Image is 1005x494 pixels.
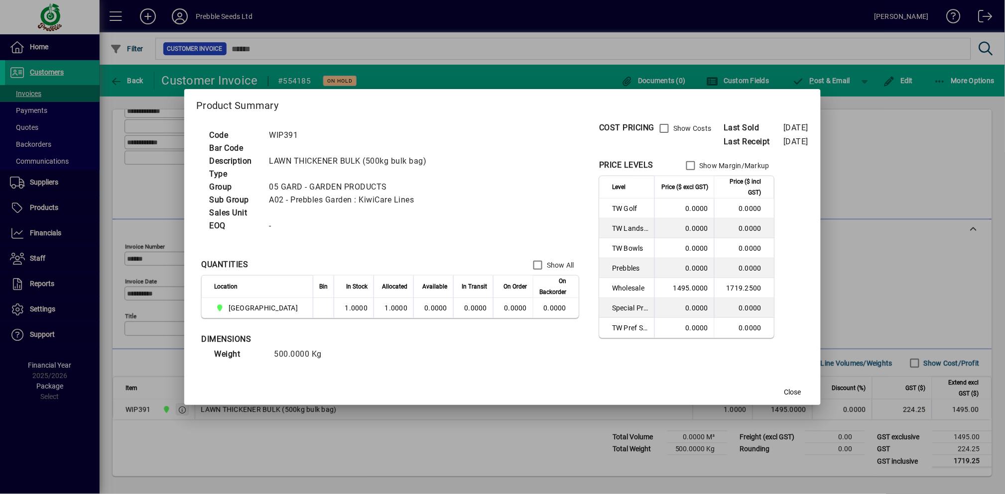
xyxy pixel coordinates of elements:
td: 0.0000 [714,318,774,338]
span: Price ($ incl GST) [721,176,761,198]
td: 05 GARD - GARDEN PRODUCTS [264,181,438,194]
td: 1.0000 [374,298,413,318]
span: Special Price [612,303,648,313]
span: In Stock [346,281,368,292]
span: In Transit [462,281,487,292]
td: EOQ [204,219,264,232]
td: Weight [209,348,269,361]
span: Bin [319,281,328,292]
span: TW Bowls [612,243,648,253]
div: QUANTITIES [201,259,248,271]
td: 0.0000 [714,258,774,278]
td: LAWN THICKENER BULK (500kg bulk bag) [264,155,438,168]
td: 1.0000 [334,298,374,318]
span: [DATE] [784,123,809,132]
span: On Backorder [539,276,566,297]
td: A02 - Prebbles Garden : KiwiCare Lines [264,194,438,206]
td: 1719.2500 [714,278,774,298]
td: 1495.0000 [654,278,714,298]
td: 0.0000 [714,198,774,218]
span: Price ($ excl GST) [661,182,708,193]
span: 0.0000 [465,304,488,312]
td: 0.0000 [533,298,579,318]
span: On Order [503,281,527,292]
td: Sub Group [204,194,264,206]
span: TW Landscaper [612,223,648,233]
td: 0.0000 [654,238,714,258]
h2: Product Summary [184,89,820,118]
label: Show Costs [671,123,712,133]
td: 0.0000 [654,258,714,278]
span: Last Sold [724,122,784,134]
td: Bar Code [204,142,264,155]
td: Code [204,129,264,142]
div: DIMENSIONS [201,333,450,345]
span: TW Golf [612,203,648,213]
td: Group [204,181,264,194]
span: Wholesale [612,283,648,293]
td: 0.0000 [714,298,774,318]
td: 0.0000 [714,238,774,258]
td: WIP391 [264,129,438,142]
div: COST PRICING [599,122,654,134]
span: Prebbles [612,263,648,273]
span: [GEOGRAPHIC_DATA] [229,303,298,313]
td: Type [204,168,264,181]
td: - [264,219,438,232]
td: 0.0000 [714,218,774,238]
td: 0.0000 [654,318,714,338]
td: 0.0000 [413,298,453,318]
span: Allocated [382,281,407,292]
span: TW Pref Sup [612,323,648,333]
span: Last Receipt [724,136,784,148]
span: Level [612,182,626,193]
label: Show Margin/Markup [698,161,770,171]
td: Sales Unit [204,206,264,219]
span: Location [214,281,238,292]
td: Description [204,155,264,168]
span: Available [422,281,447,292]
span: Close [784,387,801,397]
td: 0.0000 [654,218,714,238]
button: Close [777,383,809,401]
span: 0.0000 [504,304,527,312]
label: Show All [545,260,574,270]
span: CHRISTCHURCH [214,302,302,314]
span: [DATE] [784,137,809,146]
div: PRICE LEVELS [599,159,653,171]
td: 0.0000 [654,298,714,318]
td: 500.0000 Kg [269,348,334,361]
td: 0.0000 [654,198,714,218]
